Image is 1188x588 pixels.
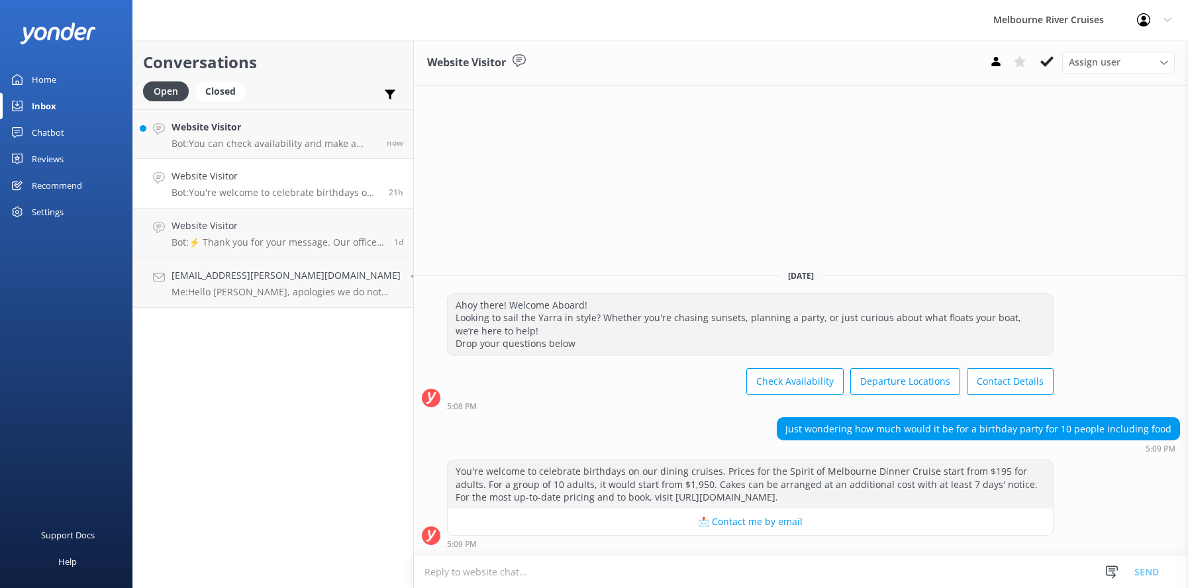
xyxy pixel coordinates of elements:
[427,54,506,72] h3: Website Visitor
[1069,55,1120,70] span: Assign user
[20,23,96,44] img: yonder-white-logo.png
[143,50,403,75] h2: Conversations
[32,199,64,225] div: Settings
[448,294,1053,355] div: Ahoy there! Welcome Aboard! Looking to sail the Yarra in style? Whether you're chasing sunsets, p...
[967,368,1054,395] button: Contact Details
[172,138,377,150] p: Bot: You can check availability and make a booking for the Williamstown Ferry online at [URL][DOM...
[172,187,379,199] p: Bot: You're welcome to celebrate birthdays on our dining cruises. Prices for the Spirit of Melbou...
[172,286,401,298] p: Me: Hello [PERSON_NAME], apologies we do not have the dinner cruise operating tonight. We still h...
[172,120,377,134] h4: Website Visitor
[447,401,1054,411] div: Aug 20 2025 05:08pm (UTC +10:00) Australia/Sydney
[133,209,413,258] a: Website VisitorBot:⚡ Thank you for your message. Our office hours are Mon - Fri 9.30am - 5pm. We'...
[41,522,95,548] div: Support Docs
[32,119,64,146] div: Chatbot
[394,236,403,248] span: Aug 20 2025 02:15pm (UTC +10:00) Australia/Sydney
[850,368,960,395] button: Departure Locations
[1062,52,1175,73] div: Assign User
[1146,445,1175,453] strong: 5:09 PM
[32,146,64,172] div: Reviews
[195,83,252,98] a: Closed
[172,268,401,283] h4: [EMAIL_ADDRESS][PERSON_NAME][DOMAIN_NAME]
[133,258,413,308] a: [EMAIL_ADDRESS][PERSON_NAME][DOMAIN_NAME]Me:Hello [PERSON_NAME], apologies we do not have the din...
[389,187,403,198] span: Aug 20 2025 05:09pm (UTC +10:00) Australia/Sydney
[387,137,403,148] span: Aug 21 2025 02:54pm (UTC +10:00) Australia/Sydney
[447,403,477,411] strong: 5:08 PM
[143,83,195,98] a: Open
[780,270,822,281] span: [DATE]
[58,548,77,575] div: Help
[448,460,1053,509] div: You're welcome to celebrate birthdays on our dining cruises. Prices for the Spirit of Melbourne D...
[777,418,1179,440] div: Just wondering how much would it be for a birthday party for 10 people including food
[172,236,384,248] p: Bot: ⚡ Thank you for your message. Our office hours are Mon - Fri 9.30am - 5pm. We'll get back to...
[143,81,189,101] div: Open
[447,539,1054,548] div: Aug 20 2025 05:09pm (UTC +10:00) Australia/Sydney
[32,66,56,93] div: Home
[195,81,246,101] div: Closed
[447,540,477,548] strong: 5:09 PM
[746,368,844,395] button: Check Availability
[32,172,82,199] div: Recommend
[777,444,1180,453] div: Aug 20 2025 05:09pm (UTC +10:00) Australia/Sydney
[172,219,384,233] h4: Website Visitor
[448,509,1053,535] button: 📩 Contact me by email
[133,109,413,159] a: Website VisitorBot:You can check availability and make a booking for the Williamstown Ferry onlin...
[172,169,379,183] h4: Website Visitor
[32,93,56,119] div: Inbox
[133,159,413,209] a: Website VisitorBot:You're welcome to celebrate birthdays on our dining cruises. Prices for the Sp...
